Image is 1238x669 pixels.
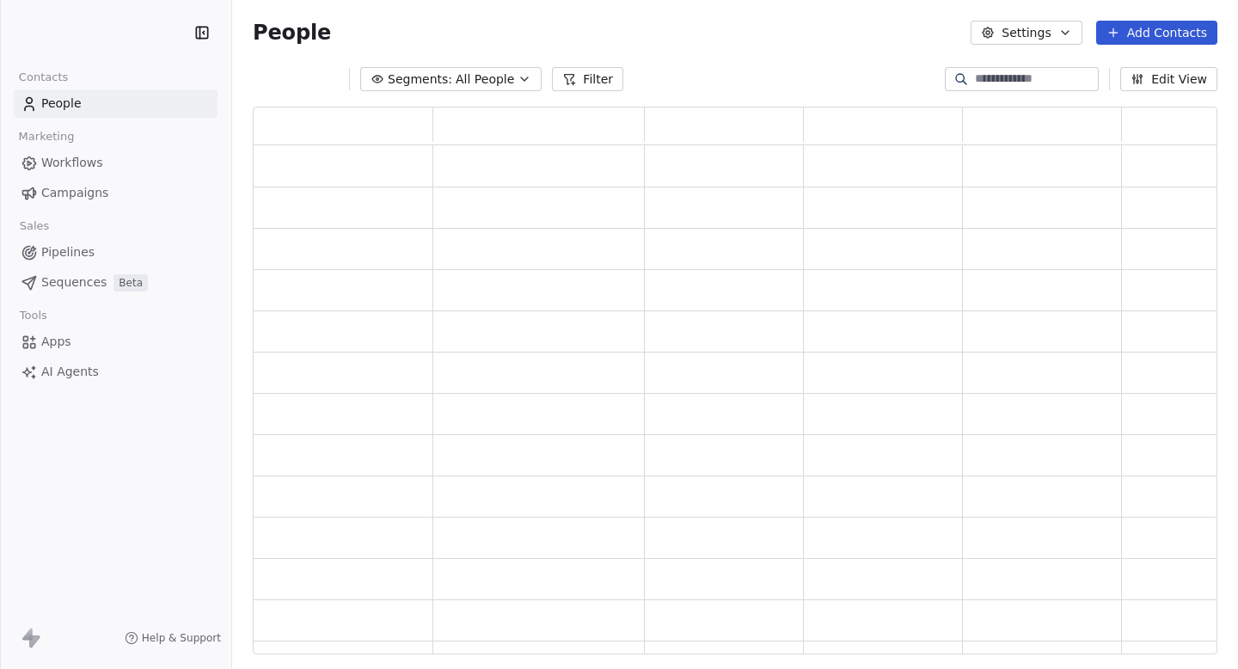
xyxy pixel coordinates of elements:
[142,631,221,645] span: Help & Support
[14,268,218,297] a: SequencesBeta
[1096,21,1217,45] button: Add Contacts
[14,149,218,177] a: Workflows
[14,89,218,118] a: People
[14,328,218,356] a: Apps
[41,333,71,351] span: Apps
[12,303,54,328] span: Tools
[12,213,57,239] span: Sales
[113,274,148,292] span: Beta
[14,179,218,207] a: Campaigns
[1120,67,1217,91] button: Edit View
[388,71,452,89] span: Segments:
[14,358,218,386] a: AI Agents
[14,238,218,267] a: Pipelines
[41,273,107,292] span: Sequences
[41,243,95,261] span: Pipelines
[41,95,82,113] span: People
[253,20,331,46] span: People
[125,631,221,645] a: Help & Support
[552,67,623,91] button: Filter
[456,71,514,89] span: All People
[41,363,99,381] span: AI Agents
[41,154,103,172] span: Workflows
[41,184,108,202] span: Campaigns
[971,21,1082,45] button: Settings
[11,124,82,150] span: Marketing
[11,64,76,90] span: Contacts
